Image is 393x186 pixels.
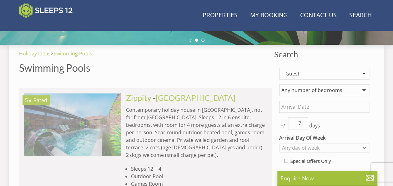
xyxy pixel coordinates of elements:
[126,106,267,159] p: Contemporary holiday house in [GEOGRAPHIC_DATA], not far from [GEOGRAPHIC_DATA]. Sleeps 12 in 6 e...
[308,122,321,129] span: days
[131,165,267,173] li: Sleeps 12 + 4
[25,97,32,104] span: Zippity has a 5 star rating under the Quality in Tourism Scheme
[53,50,92,57] a: Swimming Pools
[131,173,267,180] li: Outdoor Pool
[126,93,151,102] a: Zippity
[290,158,331,165] label: Special Offers Only
[33,97,47,104] span: Rated
[19,3,73,18] img: Sleeps 12
[347,8,374,23] a: Search
[19,62,272,73] h1: Swimming Pools
[24,93,121,156] a: 5★ Rated
[200,8,240,23] a: Properties
[19,50,51,57] a: Holiday Ideas
[24,93,121,156] img: zippity-holiday-home-wiltshire-sleeps-12-hot-tub.original.jpg
[156,93,235,102] a: [GEOGRAPHIC_DATA]
[248,8,290,23] a: My Booking
[153,93,235,102] span: -
[279,101,369,113] input: Arrival Date
[274,50,374,59] span: Search
[16,22,82,27] iframe: Customer reviews powered by Trustpilot
[279,134,369,142] label: Arrival Day Of Week
[298,8,339,23] a: Contact Us
[279,122,288,129] span: +/-
[280,174,374,182] p: Enquire Now
[279,143,369,152] div: Combobox
[280,144,361,151] div: Any day of week
[51,50,53,57] span: >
